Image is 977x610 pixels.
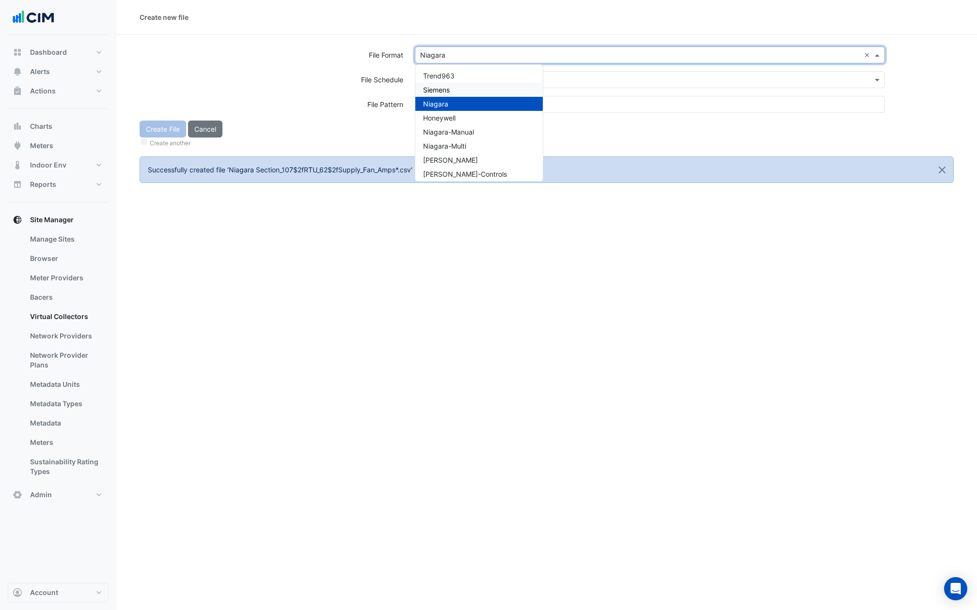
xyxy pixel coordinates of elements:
app-icon: Charts [13,122,22,131]
label: File Schedule [361,71,403,88]
a: Sustainability Rating Types [22,452,109,481]
span: Dashboard [30,47,67,57]
span: Charts [30,122,52,131]
span: Alerts [30,67,50,76]
div: Create new file [140,12,189,22]
button: Charts [8,117,109,136]
app-icon: Site Manager [13,215,22,225]
button: Indoor Env [8,155,109,175]
button: Account [8,583,109,602]
app-icon: Actions [13,86,22,96]
a: Manage Sites [22,229,109,249]
span: Clear [864,50,872,60]
app-icon: Admin [13,490,22,500]
div: Site Manager [8,229,109,485]
button: Reports [8,175,109,194]
label: File Format [369,46,403,63]
span: Niagara [423,100,448,108]
button: Actions [8,81,109,101]
span: Niagara-Multi [423,142,466,150]
span: Site Manager [30,215,74,225]
app-icon: Meters [13,141,22,151]
button: Admin [8,485,109,504]
app-icon: Indoor Env [13,160,22,170]
button: Alerts [8,62,109,81]
span: Meters [30,141,53,151]
span: Trend963 [423,72,455,80]
a: Browser [22,249,109,268]
span: Actions [30,86,56,96]
a: Network Provider Plans [22,346,109,375]
button: Site Manager [8,210,109,229]
label: Create another [150,139,190,148]
a: Virtual Collectors [22,307,109,326]
a: Metadata Types [22,394,109,413]
a: Metadata [22,413,109,433]
span: Account [30,588,58,597]
span: Indoor Env [30,160,66,170]
ngb-alert: Successfully created file 'Niagara Section_107$2fRTU_62$2fSupply_Fan_Amps*.csv' [140,156,954,183]
button: Cancel [188,121,222,137]
a: Meters [22,433,109,452]
app-icon: Alerts [13,67,22,76]
button: Close [931,157,953,183]
div: Open Intercom Messenger [944,577,967,600]
button: Meters [8,136,109,155]
img: Company Logo [12,8,55,27]
span: Niagara-Manual [423,128,474,136]
span: Admin [30,490,52,500]
span: Siemens [423,86,450,94]
app-icon: Dashboard [13,47,22,57]
span: Honeywell [423,114,456,122]
a: Metadata Units [22,375,109,394]
ng-dropdown-panel: Options list [415,64,543,182]
button: Dashboard [8,43,109,62]
a: Meter Providers [22,268,109,288]
a: Network Providers [22,326,109,346]
span: Reports [30,180,56,189]
span: [PERSON_NAME] [423,156,478,164]
label: File Pattern [367,96,403,113]
a: Bacers [22,288,109,307]
app-icon: Reports [13,180,22,189]
span: [PERSON_NAME]-Controls [423,170,507,178]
